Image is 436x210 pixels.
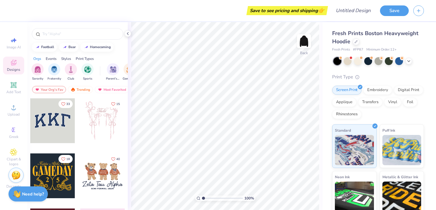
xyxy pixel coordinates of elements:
div: Save to see pricing and shipping [248,6,326,15]
span: 33 [66,103,70,106]
span: Fresh Prints [332,47,350,52]
div: Foil [403,98,417,107]
strong: Need help? [22,191,44,197]
div: filter for Fraternity [48,63,61,81]
div: Transfers [358,98,382,107]
img: Club Image [68,66,74,73]
span: Parent's Weekend [106,77,120,81]
span: # FP87 [353,47,363,52]
div: Rhinestones [332,110,362,119]
span: Neon Ink [335,174,350,180]
span: Designs [7,67,20,72]
button: filter button [31,63,44,81]
div: Most Favorited [95,86,129,93]
span: Minimum Order: 12 + [366,47,397,52]
div: Orgs [33,56,41,61]
div: Embroidery [363,86,392,95]
div: filter for Sports [81,63,94,81]
span: Fresh Prints Boston Heavyweight Hoodie [332,30,418,45]
span: Clipart & logos [3,157,24,166]
span: Game Day [123,77,137,81]
img: trend_line.gif [62,45,67,49]
span: Image AI [7,45,21,50]
img: trend_line.gif [35,45,40,49]
div: filter for Parent's Weekend [106,63,120,81]
button: Like [58,100,73,108]
div: homecoming [90,45,111,49]
div: Applique [332,98,356,107]
button: filter button [48,63,61,81]
div: filter for Sorority [31,63,44,81]
div: Print Type [332,74,424,80]
span: 100 % [244,195,254,201]
span: Sorority [32,77,43,81]
img: trend_line.gif [84,45,89,49]
span: Sports [83,77,92,81]
img: trending.gif [71,87,75,92]
button: Save [380,5,409,16]
span: Puff Ink [382,127,395,133]
button: Like [108,100,123,108]
button: Like [108,155,123,163]
span: Upload [8,112,20,117]
span: 40 [116,158,120,161]
button: Like [58,155,73,163]
img: Back [298,35,310,47]
span: Decorate [6,184,21,189]
img: Fraternity Image [51,66,58,73]
span: Metallic & Glitter Ink [382,174,418,180]
div: Styles [61,56,71,61]
span: Standard [335,127,351,133]
img: Puff Ink [382,135,421,165]
span: 15 [116,103,120,106]
div: Trending [68,86,93,93]
span: Add Text [6,90,21,94]
input: Try "Alpha" [42,31,119,37]
button: filter button [81,63,94,81]
img: Game Day Image [126,66,133,73]
input: Untitled Design [331,5,375,17]
img: most_fav.gif [35,87,40,92]
div: Back [300,50,308,56]
div: Print Types [76,56,94,61]
span: Club [68,77,74,81]
span: Fraternity [48,77,61,81]
button: homecoming [81,43,114,52]
button: bear [59,43,78,52]
button: filter button [106,63,120,81]
div: filter for Game Day [123,63,137,81]
span: 👉 [318,7,325,14]
span: 18 [66,158,70,161]
div: bear [68,45,76,49]
img: Parent's Weekend Image [110,66,117,73]
div: Screen Print [332,86,362,95]
img: Sports Image [84,66,91,73]
span: Greek [9,134,18,139]
button: filter button [123,63,137,81]
img: Standard [335,135,374,165]
img: most_fav.gif [97,87,102,92]
div: Digital Print [394,86,423,95]
div: Your Org's Fav [32,86,66,93]
img: Sorority Image [34,66,41,73]
button: football [32,43,57,52]
div: filter for Club [65,63,77,81]
div: Events [46,56,57,61]
div: Vinyl [384,98,401,107]
div: football [41,45,54,49]
button: filter button [65,63,77,81]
